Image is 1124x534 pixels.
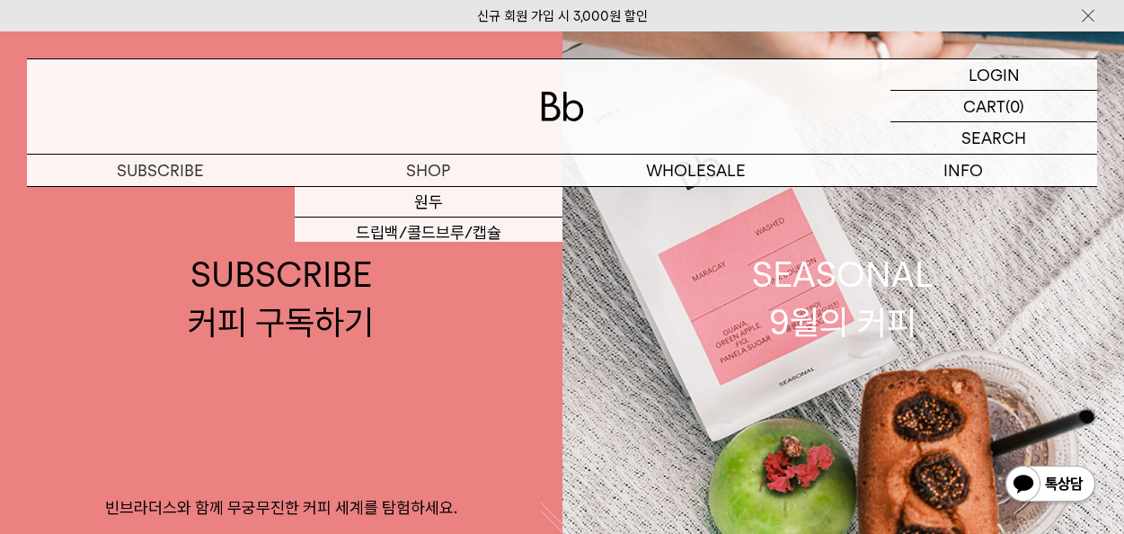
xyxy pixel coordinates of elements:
[295,155,562,186] a: SHOP
[477,8,648,24] a: 신규 회원 가입 시 3,000원 할인
[969,59,1020,90] p: LOGIN
[1005,91,1024,121] p: (0)
[295,218,562,248] a: 드립백/콜드브루/캡슐
[963,91,1005,121] p: CART
[541,92,584,121] img: 로고
[890,91,1097,122] a: CART (0)
[295,187,562,218] a: 원두
[1004,464,1097,507] img: 카카오톡 채널 1:1 채팅 버튼
[961,122,1026,154] p: SEARCH
[27,155,295,186] a: SUBSCRIBE
[188,251,374,346] div: SUBSCRIBE 커피 구독하기
[752,251,934,346] div: SEASONAL 9월의 커피
[890,59,1097,91] a: LOGIN
[562,155,830,186] p: WHOLESALE
[829,155,1097,186] p: INFO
